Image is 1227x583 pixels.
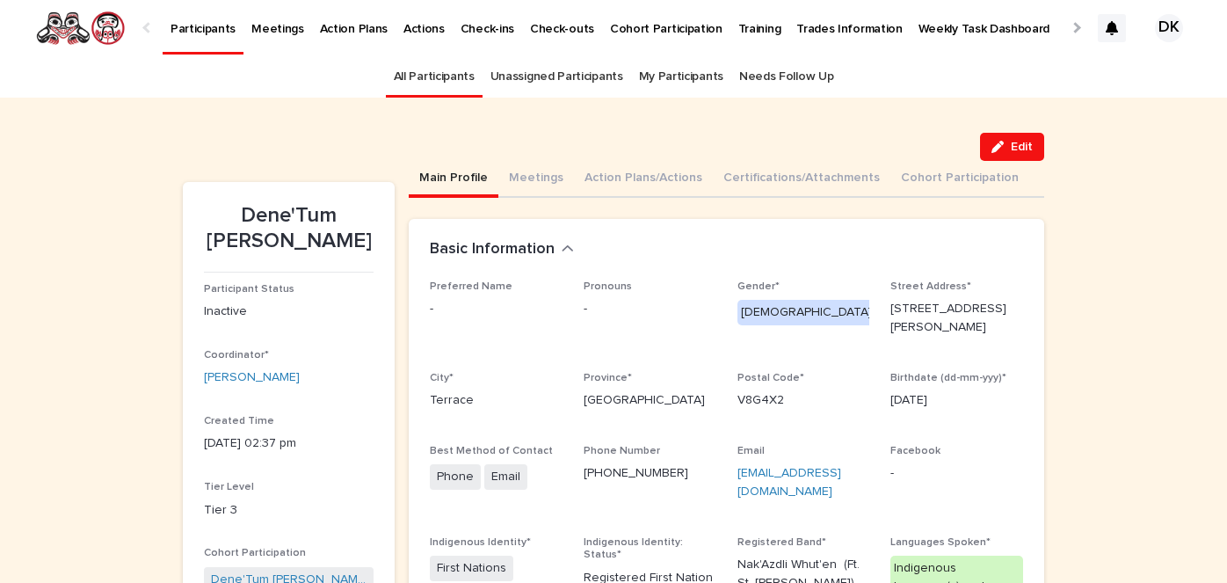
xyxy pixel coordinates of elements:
span: Pronouns [584,281,632,292]
span: Phone Number [584,446,660,456]
span: Edit [1011,141,1033,153]
span: Registered Band* [737,537,826,548]
p: Dene'Tum [PERSON_NAME] [204,203,374,254]
p: [STREET_ADDRESS][PERSON_NAME] [890,300,1023,337]
button: Basic Information [430,240,574,259]
p: - [890,464,1023,483]
span: Postal Code* [737,373,804,383]
div: DK [1155,14,1183,42]
a: [PERSON_NAME] [204,368,300,387]
img: rNyI97lYS1uoOg9yXW8k [35,11,126,46]
a: My Participants [639,56,723,98]
span: City* [430,373,454,383]
div: [DEMOGRAPHIC_DATA] [737,300,875,325]
p: - [584,300,716,318]
span: Indigenous Identity: Status* [584,537,683,560]
span: Cohort Participation [204,548,306,558]
a: [EMAIL_ADDRESS][DOMAIN_NAME] [737,467,841,498]
a: [PHONE_NUMBER] [584,467,688,479]
button: Cohort Participation [890,161,1029,198]
span: Birthdate (dd-mm-yyy)* [890,373,1006,383]
span: Best Method of Contact [430,446,553,456]
p: Terrace [430,391,563,410]
a: All Participants [394,56,475,98]
p: - [430,300,563,318]
p: Tier 3 [204,501,374,520]
span: Created Time [204,416,274,426]
span: Languages Spoken* [890,537,991,548]
p: Inactive [204,302,374,321]
span: Coordinator* [204,350,269,361]
span: Phone [430,464,481,490]
a: Unassigned Participants [490,56,623,98]
span: Indigenous Identity* [430,537,531,548]
span: Participant Status [204,284,294,295]
button: Meetings [498,161,574,198]
button: Action Plans/Actions [574,161,713,198]
span: First Nations [430,556,513,581]
a: Needs Follow Up [739,56,833,98]
p: [DATE] 02:37 pm [204,434,374,453]
span: Gender* [737,281,780,292]
p: [GEOGRAPHIC_DATA] [584,391,716,410]
h2: Basic Information [430,240,555,259]
span: Email [484,464,527,490]
span: Tier Level [204,482,254,492]
span: Email [737,446,765,456]
button: Edit [980,133,1044,161]
p: [DATE] [890,391,1023,410]
span: Street Address* [890,281,971,292]
span: Province* [584,373,632,383]
p: V8G4X2 [737,391,870,410]
span: Preferred Name [430,281,512,292]
button: Certifications/Attachments [713,161,890,198]
button: Main Profile [409,161,498,198]
span: Facebook [890,446,940,456]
